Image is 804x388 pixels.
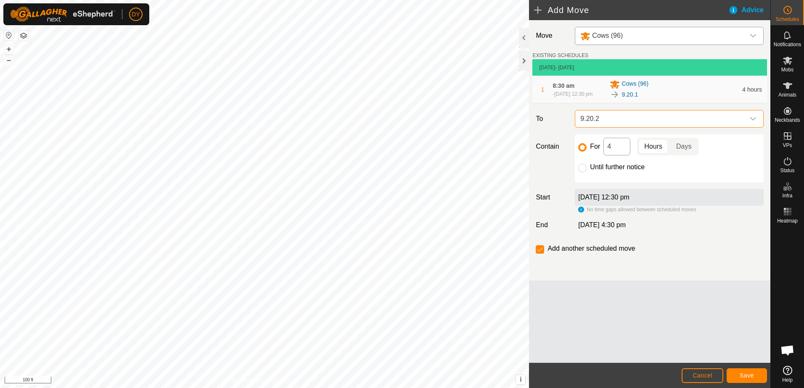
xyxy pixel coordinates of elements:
span: Mobs [781,67,793,72]
div: Open chat [775,338,800,363]
span: Schedules [775,17,799,22]
div: dropdown trigger [745,110,762,127]
a: 9.20.1 [622,90,638,99]
span: Neckbands [775,118,800,123]
div: Advice [728,5,770,15]
button: – [4,55,14,65]
span: [DATE] [539,65,555,71]
span: Save [740,372,754,379]
button: Cancel [682,368,723,383]
span: Cows [577,27,745,45]
span: [DATE] 12:30 pm [554,91,592,97]
span: VPs [783,143,792,148]
div: dropdown trigger [745,27,762,45]
label: End [532,220,571,230]
span: 9.20.2 [577,110,745,127]
span: Heatmap [777,218,798,223]
button: + [4,44,14,54]
span: Days [676,142,691,152]
span: No time gaps allowed between scheduled moves [587,207,696,212]
span: - [DATE] [555,65,574,71]
label: Contain [532,142,571,152]
label: Add another scheduled move [547,245,635,252]
span: Notifications [774,42,801,47]
label: For [590,143,600,150]
a: Help [771,362,804,386]
a: Contact Us [273,377,298,385]
label: Until further notice [590,164,645,170]
span: 8:30 am [553,82,574,89]
button: Reset Map [4,30,14,40]
a: Privacy Policy [231,377,263,385]
img: To [610,89,620,100]
span: 4 hours [742,86,762,93]
img: Gallagher Logo [10,7,115,22]
button: Map Layers [19,31,29,41]
span: Status [780,168,794,173]
span: Cows (96) [622,79,648,89]
span: DY [132,10,140,19]
label: Start [532,192,571,202]
div: - [553,90,592,98]
span: Hours [644,142,662,152]
span: Cows (96) [592,32,623,39]
span: i [520,376,521,383]
button: i [516,375,525,384]
h2: Add Move [534,5,728,15]
span: Cancel [693,372,712,379]
span: Animals [778,92,796,97]
label: EXISTING SCHEDULES [532,52,588,59]
label: Move [532,27,571,45]
span: Help [782,378,793,383]
label: [DATE] 12:30 pm [578,194,629,201]
label: To [532,110,571,128]
span: 1 [541,86,545,93]
span: Infra [782,193,792,198]
button: Save [727,368,767,383]
span: [DATE] 4:30 pm [578,221,626,228]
